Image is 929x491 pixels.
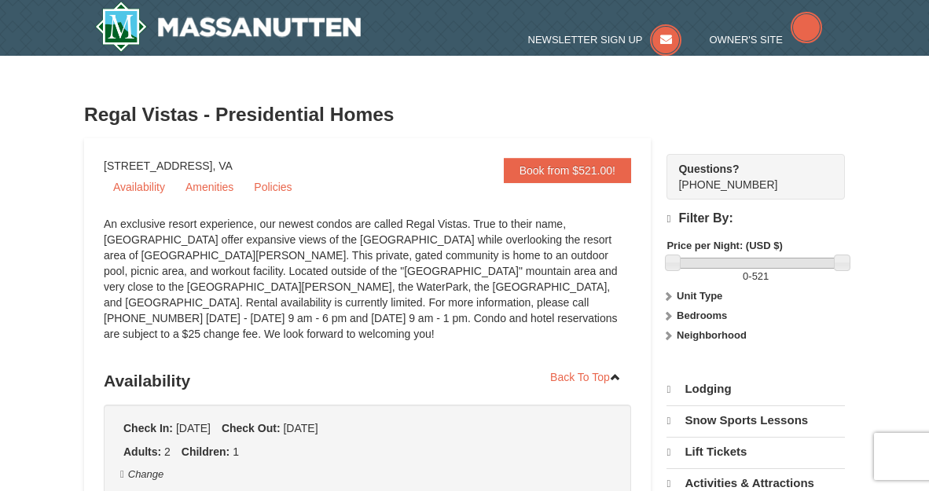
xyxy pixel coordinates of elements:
[104,365,631,397] h3: Availability
[164,445,171,458] span: 2
[678,163,739,175] strong: Questions?
[104,216,631,357] div: An exclusive resort experience, our newest condos are called Regal Vistas. True to their name, [G...
[666,211,845,226] h4: Filter By:
[677,310,727,321] strong: Bedrooms
[666,437,845,467] a: Lift Tickets
[95,2,361,52] img: Massanutten Resort Logo
[123,445,161,458] strong: Adults:
[677,329,747,341] strong: Neighborhood
[743,270,748,282] span: 0
[666,269,845,284] label: -
[104,175,174,199] a: Availability
[182,445,229,458] strong: Children:
[233,445,239,458] span: 1
[678,161,817,191] span: [PHONE_NUMBER]
[752,270,769,282] span: 521
[709,34,822,46] a: Owner's Site
[504,158,631,183] a: Book from $521.00!
[528,34,682,46] a: Newsletter Sign Up
[528,34,643,46] span: Newsletter Sign Up
[84,99,845,130] h3: Regal Vistas - Presidential Homes
[176,175,243,199] a: Amenities
[666,405,845,435] a: Snow Sports Lessons
[283,422,318,434] span: [DATE]
[123,422,173,434] strong: Check In:
[119,466,164,483] button: Change
[222,422,281,434] strong: Check Out:
[709,34,783,46] span: Owner's Site
[677,290,722,302] strong: Unit Type
[95,2,361,52] a: Massanutten Resort
[244,175,301,199] a: Policies
[540,365,631,389] a: Back To Top
[666,375,845,404] a: Lodging
[176,422,211,434] span: [DATE]
[666,240,782,251] strong: Price per Night: (USD $)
